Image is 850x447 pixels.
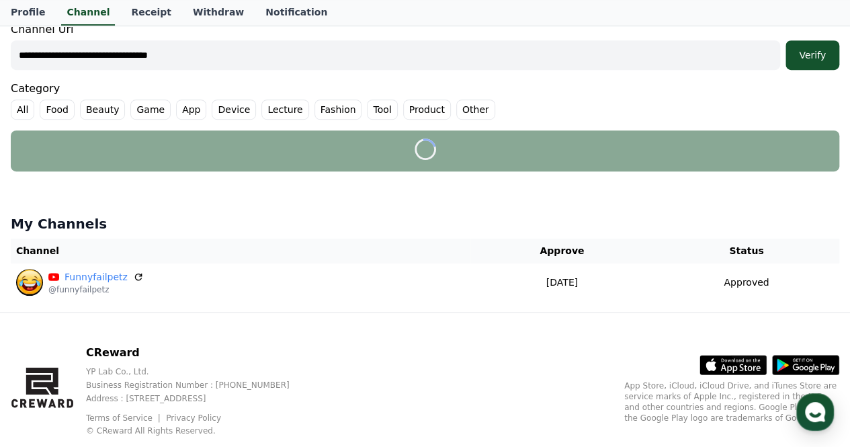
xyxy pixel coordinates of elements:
a: Funnyfailpetz [65,270,128,284]
p: Business Registration Number : [PHONE_NUMBER] [86,380,311,391]
p: [DATE] [476,276,648,290]
th: Channel [11,239,470,263]
button: Verify [785,40,839,70]
label: Other [456,99,495,120]
a: Home [4,335,89,369]
label: Device [212,99,256,120]
p: © CReward All Rights Reserved. [86,425,311,436]
span: Messages [112,356,151,367]
p: App Store, iCloud, iCloud Drive, and iTunes Store are service marks of Apple Inc., registered in ... [624,380,839,423]
span: Settings [199,356,232,366]
label: App [176,99,206,120]
label: Food [40,99,75,120]
div: Verify [791,48,834,62]
p: Approved [724,276,769,290]
p: CReward [86,345,311,361]
label: All [11,99,34,120]
label: Game [130,99,171,120]
a: Terms of Service [86,413,163,423]
a: Settings [173,335,258,369]
p: Address : [STREET_ADDRESS] [86,393,311,404]
label: Lecture [261,99,308,120]
th: Status [654,239,839,263]
label: Product [403,99,451,120]
label: Beauty [80,99,125,120]
div: Category [11,81,839,120]
div: Channel Url [11,22,839,70]
img: Funnyfailpetz [16,269,43,296]
label: Fashion [314,99,362,120]
p: @funnyfailpetz [48,284,144,295]
label: Tool [367,99,397,120]
p: YP Lab Co., Ltd. [86,366,311,377]
a: Privacy Policy [166,413,221,423]
a: Messages [89,335,173,369]
h4: My Channels [11,214,839,233]
th: Approve [470,239,654,263]
span: Home [34,356,58,366]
